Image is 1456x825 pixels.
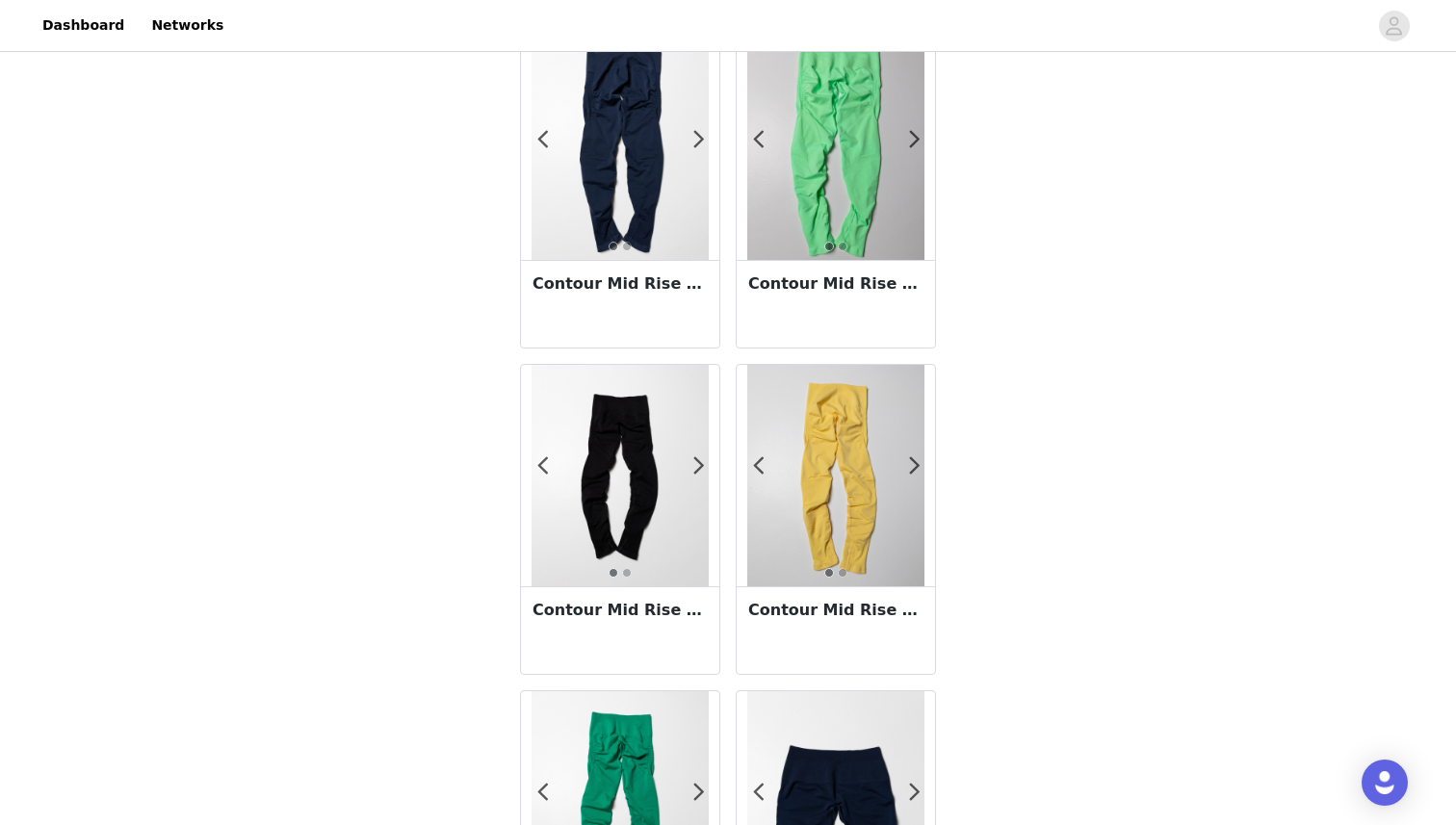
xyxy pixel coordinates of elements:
div: avatar [1385,11,1403,41]
button: 1 [824,242,834,251]
button: 1 [609,242,618,251]
h3: Contour Mid Rise Legging - Aurora [748,272,923,296]
button: 2 [838,242,847,251]
a: Dashboard [31,4,136,47]
a: Networks [140,4,235,47]
div: Open Intercom Messenger [1362,760,1408,806]
button: 1 [609,568,618,578]
button: 1 [824,568,834,578]
button: 2 [838,568,847,578]
h3: Contour Mid Rise Legging - Canary [748,599,923,622]
button: 2 [622,568,632,578]
h3: Contour Mid Rise Legging - Black [533,599,708,622]
button: 2 [622,242,632,251]
h3: Contour Mid Rise Legging - Anchor [533,272,708,296]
